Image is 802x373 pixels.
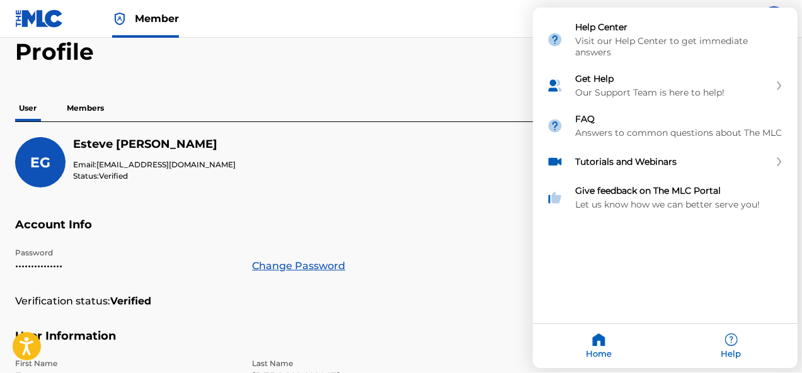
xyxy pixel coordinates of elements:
[576,199,784,211] div: Let us know how we can better serve you!
[776,158,783,167] svg: expand
[576,114,784,125] div: FAQ
[576,87,770,99] div: Our Support Team is here to help!
[576,157,770,168] div: Tutorials and Webinars
[547,78,563,94] img: module icon
[665,325,798,369] div: Help
[533,8,798,218] div: Resource center home modules
[533,14,798,66] div: Help Center
[547,32,563,48] img: module icon
[533,147,798,178] div: Tutorials and Webinars
[576,186,784,197] div: Give feedback on The MLC Portal
[776,82,783,91] svg: expand
[533,178,798,218] div: Give feedback on The MLC Portal
[547,154,563,170] img: module icon
[533,106,798,147] div: FAQ
[576,128,784,139] div: Answers to common questions about The MLC
[533,8,798,218] div: entering resource center home
[576,36,784,58] div: Visit our Help Center to get immediate answers
[547,190,563,206] img: module icon
[547,118,563,135] img: module icon
[533,66,798,106] div: Get Help
[576,22,784,33] div: Help Center
[533,325,665,369] div: Home
[576,74,770,85] div: Get Help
